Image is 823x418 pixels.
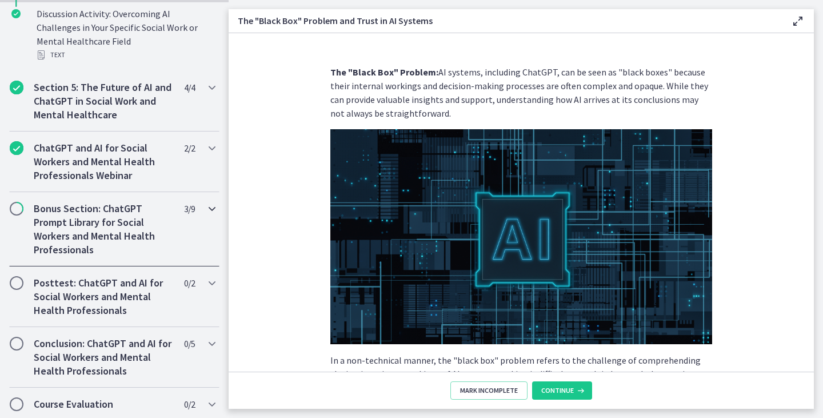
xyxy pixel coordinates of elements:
span: 0 / 2 [184,397,195,411]
h2: Section 5: The Future of AI and ChatGPT in Social Work and Mental Healthcare [34,81,173,122]
button: Mark Incomplete [450,381,528,400]
i: Completed [11,9,21,18]
span: Mark Incomplete [460,386,518,395]
h2: Conclusion: ChatGPT and AI for Social Workers and Mental Health Professionals [34,337,173,378]
img: Slides_for_Title_Slides_for_ChatGPT_and_AI_for_Social_Work_%2816%29.png [330,129,712,344]
i: Completed [10,81,23,94]
i: Completed [10,141,23,155]
div: Text [37,48,215,62]
button: Continue [532,381,592,400]
p: In a non-technical manner, the "black box" problem refers to the challenge of comprehending the i... [330,353,712,408]
strong: The "Black Box" Problem: [330,66,438,78]
span: 3 / 9 [184,202,195,216]
span: 0 / 2 [184,276,195,290]
p: AI systems, including ChatGPT, can be seen as "black boxes" because their internal workings and d... [330,65,712,120]
span: Continue [541,386,574,395]
span: 0 / 5 [184,337,195,351]
h3: The "Black Box" Problem and Trust in AI Systems [238,14,773,27]
div: Discussion Activity: Overcoming AI Challenges in Your Specific Social Work or Mental Healthcare F... [37,7,215,62]
h2: Posttest: ChatGPT and AI for Social Workers and Mental Health Professionals [34,276,173,317]
span: 4 / 4 [184,81,195,94]
h2: ChatGPT and AI for Social Workers and Mental Health Professionals Webinar [34,141,173,182]
span: 2 / 2 [184,141,195,155]
h2: Course Evaluation [34,397,173,411]
h2: Bonus Section: ChatGPT Prompt Library for Social Workers and Mental Health Professionals [34,202,173,257]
